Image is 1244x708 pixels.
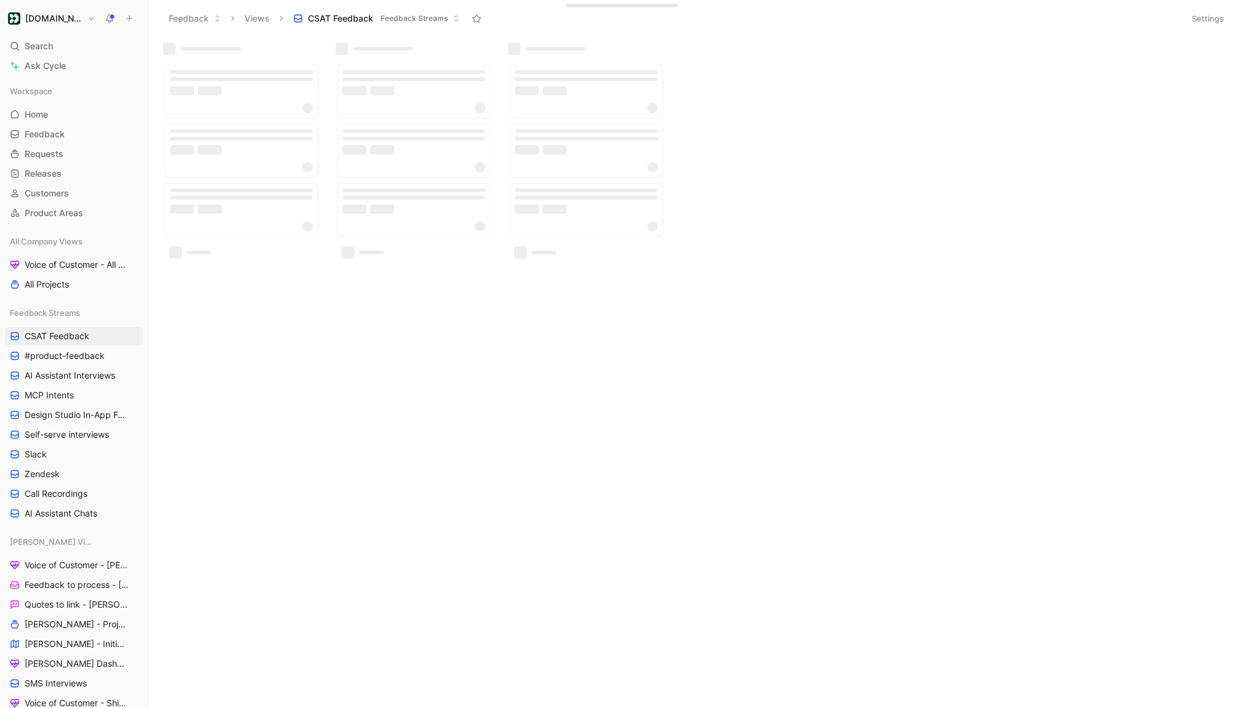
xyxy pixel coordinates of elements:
a: Home [5,105,143,124]
a: Requests [5,145,143,163]
span: Zendesk [25,468,60,480]
span: CSAT Feedback [25,330,89,342]
span: All Company Views [10,235,83,247]
span: Customers [25,187,69,199]
a: Slack [5,445,143,464]
div: [PERSON_NAME] Views [5,533,143,551]
span: [PERSON_NAME] - Initiatives [25,638,127,650]
a: Voice of Customer - All Areas [5,255,143,274]
a: Releases [5,164,143,183]
span: Slack [25,448,47,461]
span: Product Areas [25,207,83,219]
span: Feedback Streams [10,307,80,319]
a: All Projects [5,275,143,294]
button: Settings [1186,10,1229,27]
a: [PERSON_NAME] - Projects [5,615,143,634]
span: Design Studio In-App Feedback [25,409,128,421]
a: AI Assistant Chats [5,504,143,523]
div: Feedback StreamsCSAT Feedback#product-feedbackAI Assistant InterviewsMCP IntentsDesign Studio In-... [5,304,143,523]
div: Feedback Streams [5,304,143,322]
span: Voice of Customer - [PERSON_NAME] [25,559,129,571]
span: Workspace [10,85,52,97]
button: Feedback [163,9,227,28]
button: Views [239,9,275,28]
span: Ask Cycle [25,58,66,73]
div: All Company Views [5,232,143,251]
span: [PERSON_NAME] - Projects [25,618,127,630]
span: #product-feedback [25,350,105,362]
a: AI Assistant Interviews [5,366,143,385]
a: #product-feedback [5,347,143,365]
div: All Company ViewsVoice of Customer - All AreasAll Projects [5,232,143,294]
a: Customers [5,184,143,203]
span: Search [25,39,53,54]
img: Customer.io [8,12,20,25]
a: CSAT Feedback [5,327,143,345]
a: Zendesk [5,465,143,483]
a: Feedback [5,125,143,143]
a: Quotes to link - [PERSON_NAME] [5,595,143,614]
span: Quotes to link - [PERSON_NAME] [25,598,128,611]
a: Call Recordings [5,485,143,503]
span: AI Assistant Interviews [25,369,115,382]
span: Feedback Streams [381,12,448,25]
a: Voice of Customer - [PERSON_NAME] [5,556,143,574]
button: Customer.io[DOMAIN_NAME] [5,10,99,27]
a: [PERSON_NAME] - Initiatives [5,635,143,653]
a: Self-serve interviews [5,425,143,444]
span: Releases [25,167,62,180]
div: Workspace [5,82,143,100]
span: AI Assistant Chats [25,507,97,520]
span: Feedback [25,128,65,140]
span: Requests [25,148,63,160]
a: SMS Interviews [5,674,143,693]
span: Home [25,108,48,121]
span: [PERSON_NAME] Views [10,536,94,548]
button: CSAT FeedbackFeedback Streams [288,9,466,28]
a: MCP Intents [5,386,143,404]
a: [PERSON_NAME] Dashboard [5,654,143,673]
span: [PERSON_NAME] Dashboard [25,658,127,670]
a: Product Areas [5,204,143,222]
span: SMS Interviews [25,677,87,690]
span: Voice of Customer - All Areas [25,259,127,271]
span: Call Recordings [25,488,87,500]
div: Search [5,37,143,55]
span: Self-serve interviews [25,428,109,441]
span: CSAT Feedback [308,12,373,25]
h1: [DOMAIN_NAME] [25,13,83,24]
span: MCP Intents [25,389,74,401]
a: Ask Cycle [5,57,143,75]
a: Feedback to process - [PERSON_NAME] [5,576,143,594]
span: Feedback to process - [PERSON_NAME] [25,579,130,591]
span: All Projects [25,278,69,291]
a: Design Studio In-App Feedback [5,406,143,424]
